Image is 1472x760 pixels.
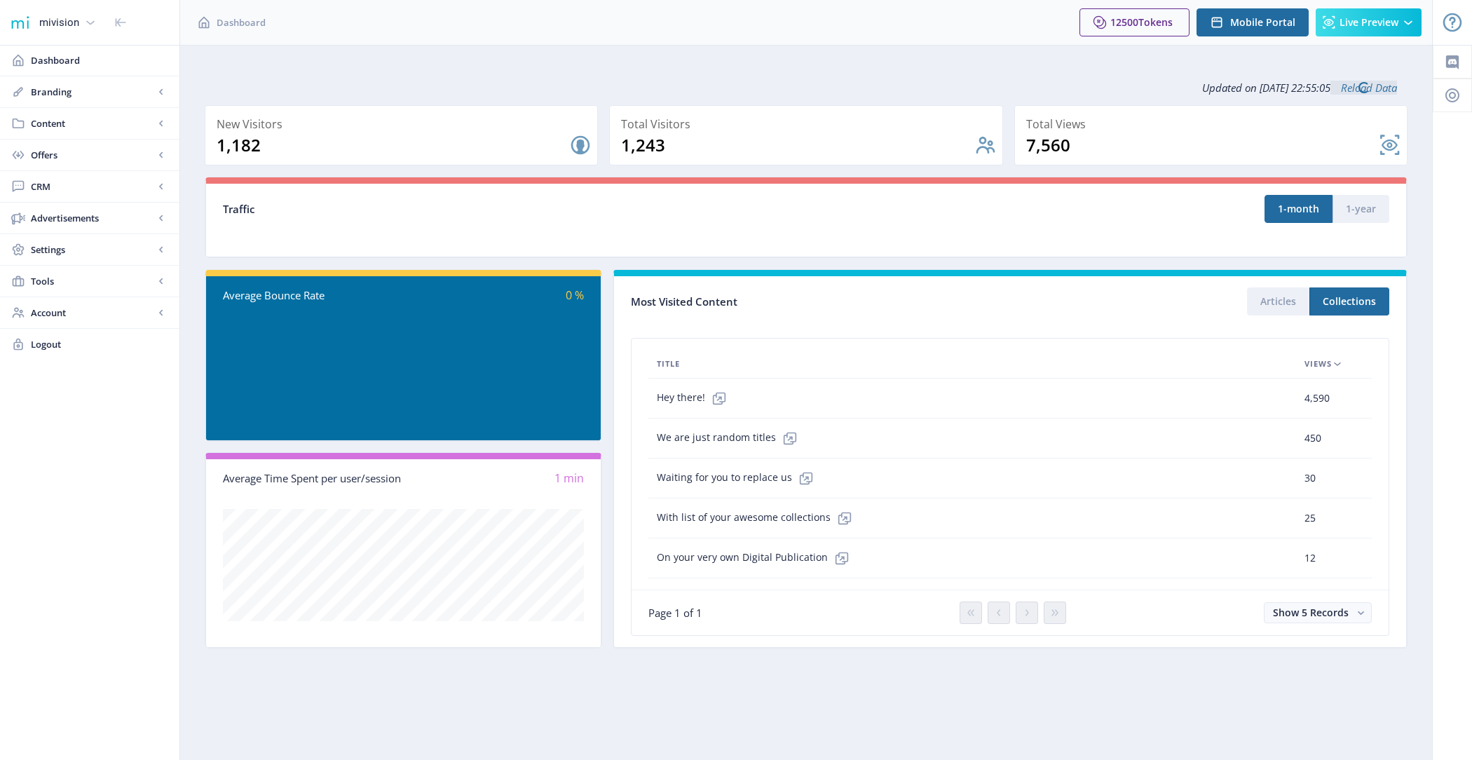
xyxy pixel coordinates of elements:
[648,606,702,620] span: Page 1 of 1
[621,114,996,134] div: Total Visitors
[217,15,266,29] span: Dashboard
[223,470,404,487] div: Average Time Spent per user/session
[31,274,154,288] span: Tools
[1330,81,1397,95] a: Reload Data
[1304,470,1316,487] span: 30
[8,11,31,34] img: 1f20cf2a-1a19-485c-ac21-848c7d04f45b.png
[1026,134,1379,156] div: 7,560
[31,306,154,320] span: Account
[657,384,733,412] span: Hey there!
[1340,17,1398,28] span: Live Preview
[1333,195,1389,223] button: 1-year
[566,287,584,303] span: 0 %
[1304,355,1332,372] span: Views
[1197,8,1309,36] button: Mobile Portal
[217,134,569,156] div: 1,182
[31,148,154,162] span: Offers
[1309,287,1389,315] button: Collections
[631,291,1010,313] div: Most Visited Content
[1230,17,1295,28] span: Mobile Portal
[1316,8,1422,36] button: Live Preview
[31,116,154,130] span: Content
[31,53,168,67] span: Dashboard
[39,7,79,38] div: mivision
[1079,8,1190,36] button: 12500Tokens
[657,544,856,572] span: On your very own Digital Publication
[1265,195,1333,223] button: 1-month
[657,464,820,492] span: Waiting for you to replace us
[205,70,1408,105] div: Updated on [DATE] 22:55:05
[1304,430,1321,447] span: 450
[31,211,154,225] span: Advertisements
[223,201,806,217] div: Traffic
[1273,606,1349,619] span: Show 5 Records
[31,85,154,99] span: Branding
[621,134,974,156] div: 1,243
[1138,15,1173,29] span: Tokens
[1247,287,1309,315] button: Articles
[31,243,154,257] span: Settings
[404,470,585,487] div: 1 min
[657,355,680,372] span: Title
[31,337,168,351] span: Logout
[1304,550,1316,566] span: 12
[1264,602,1372,623] button: Show 5 Records
[657,424,804,452] span: We are just random titles
[217,114,592,134] div: New Visitors
[1304,390,1330,407] span: 4,590
[223,287,404,304] div: Average Bounce Rate
[1304,510,1316,527] span: 25
[31,179,154,194] span: CRM
[657,504,859,532] span: With list of your awesome collections
[1026,114,1401,134] div: Total Views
